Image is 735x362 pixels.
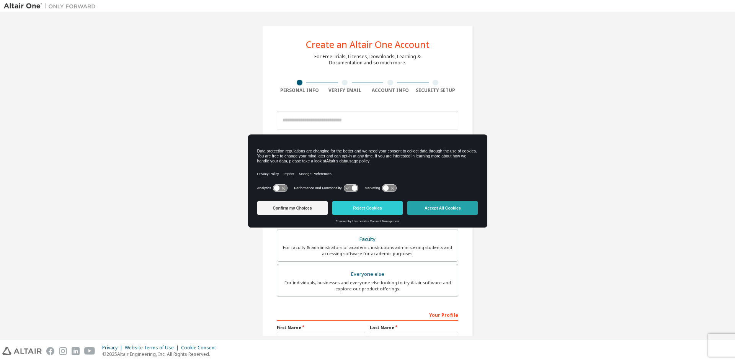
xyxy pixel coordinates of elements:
[370,324,458,331] label: Last Name
[413,87,459,93] div: Security Setup
[367,87,413,93] div: Account Info
[277,87,322,93] div: Personal Info
[125,345,181,351] div: Website Terms of Use
[277,308,458,321] div: Your Profile
[4,2,100,10] img: Altair One
[282,280,453,292] div: For individuals, businesses and everyone else looking to try Altair software and explore our prod...
[2,347,42,355] img: altair_logo.svg
[306,40,430,49] div: Create an Altair One Account
[102,351,220,357] p: © 2025 Altair Engineering, Inc. All Rights Reserved.
[59,347,67,355] img: instagram.svg
[102,345,125,351] div: Privacy
[282,244,453,257] div: For faculty & administrators of academic institutions administering students and accessing softwa...
[46,347,54,355] img: facebook.svg
[72,347,80,355] img: linkedin.svg
[322,87,368,93] div: Verify Email
[314,54,421,66] div: For Free Trials, Licenses, Downloads, Learning & Documentation and so much more.
[181,345,220,351] div: Cookie Consent
[84,347,95,355] img: youtube.svg
[282,234,453,245] div: Faculty
[282,269,453,280] div: Everyone else
[277,324,365,331] label: First Name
